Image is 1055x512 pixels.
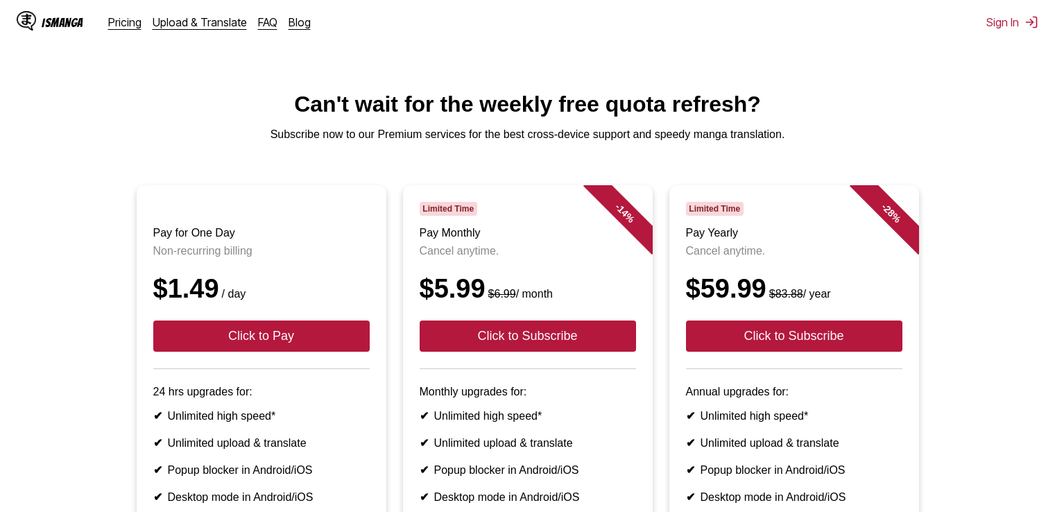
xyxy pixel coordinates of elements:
[686,386,902,398] p: Annual upgrades for:
[17,11,108,33] a: IsManga LogoIsManga
[486,288,553,300] small: / month
[686,463,902,477] li: Popup blocker in Android/iOS
[258,15,277,29] a: FAQ
[153,321,370,352] button: Click to Pay
[153,463,370,477] li: Popup blocker in Android/iOS
[420,321,636,352] button: Click to Subscribe
[686,227,902,239] h3: Pay Yearly
[420,202,477,216] span: Limited Time
[686,321,902,352] button: Click to Subscribe
[420,409,636,423] li: Unlimited high speed*
[42,16,83,29] div: IsManga
[219,288,246,300] small: / day
[153,410,162,422] b: ✔
[986,15,1038,29] button: Sign In
[153,227,370,239] h3: Pay for One Day
[488,288,516,300] s: $6.99
[583,171,666,255] div: - 14 %
[11,128,1044,141] p: Subscribe now to our Premium services for the best cross-device support and speedy manga translat...
[420,274,636,304] div: $5.99
[686,464,695,476] b: ✔
[153,386,370,398] p: 24 hrs upgrades for:
[153,437,162,449] b: ✔
[420,490,636,504] li: Desktop mode in Android/iOS
[420,491,429,503] b: ✔
[289,15,311,29] a: Blog
[686,409,902,423] li: Unlimited high speed*
[686,274,902,304] div: $59.99
[153,274,370,304] div: $1.49
[1024,15,1038,29] img: Sign out
[686,437,695,449] b: ✔
[686,202,744,216] span: Limited Time
[153,245,370,257] p: Non-recurring billing
[686,436,902,450] li: Unlimited upload & translate
[11,92,1044,117] h1: Can't wait for the weekly free quota refresh?
[686,490,902,504] li: Desktop mode in Android/iOS
[686,491,695,503] b: ✔
[420,410,429,422] b: ✔
[420,464,429,476] b: ✔
[153,491,162,503] b: ✔
[153,464,162,476] b: ✔
[686,410,695,422] b: ✔
[769,288,803,300] s: $83.88
[420,227,636,239] h3: Pay Monthly
[153,436,370,450] li: Unlimited upload & translate
[420,463,636,477] li: Popup blocker in Android/iOS
[686,245,902,257] p: Cancel anytime.
[420,437,429,449] b: ✔
[153,409,370,423] li: Unlimited high speed*
[153,15,247,29] a: Upload & Translate
[420,245,636,257] p: Cancel anytime.
[17,11,36,31] img: IsManga Logo
[108,15,141,29] a: Pricing
[766,288,831,300] small: / year
[849,171,932,255] div: - 28 %
[153,490,370,504] li: Desktop mode in Android/iOS
[420,436,636,450] li: Unlimited upload & translate
[420,386,636,398] p: Monthly upgrades for:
